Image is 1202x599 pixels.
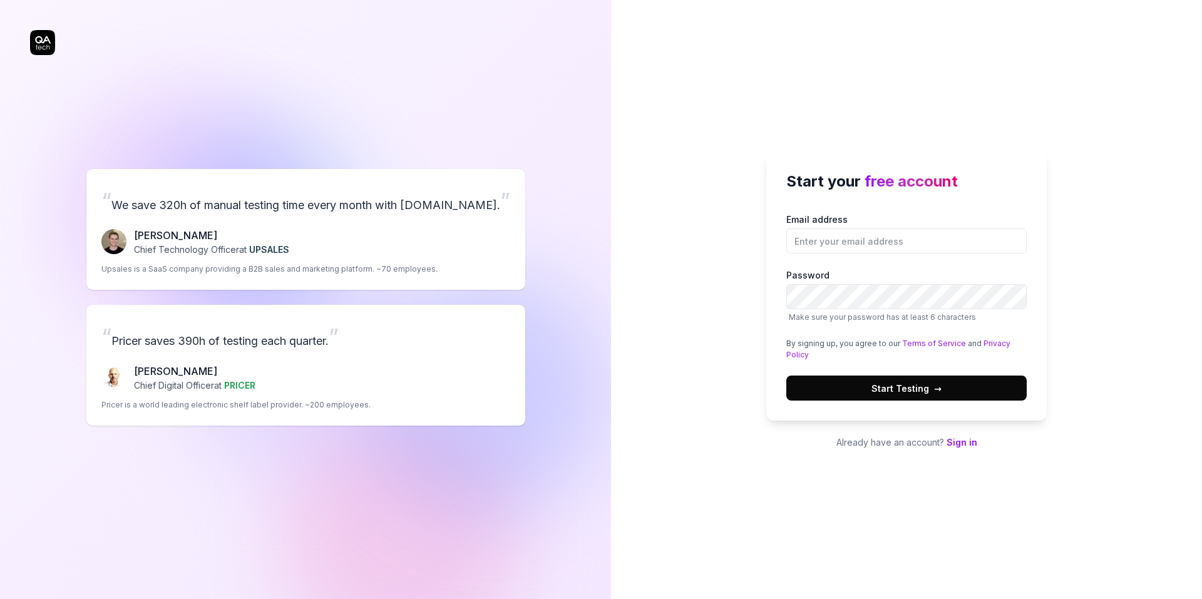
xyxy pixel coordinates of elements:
span: → [934,382,942,395]
span: Start Testing [871,382,942,395]
span: “ [101,323,111,351]
input: Email address [786,228,1027,253]
p: Chief Digital Officer at [134,379,255,392]
label: Password [786,269,1027,323]
p: Pricer is a world leading electronic shelf label provider. ~200 employees. [101,399,371,411]
label: Email address [786,213,1027,253]
p: [PERSON_NAME] [134,228,289,243]
span: PRICER [224,380,255,391]
p: Upsales is a SaaS company providing a B2B sales and marketing platform. ~70 employees. [101,264,438,275]
span: free account [865,172,958,190]
p: Already have an account? [766,436,1047,449]
p: [PERSON_NAME] [134,364,255,379]
button: Start Testing→ [786,376,1027,401]
a: Terms of Service [902,339,966,348]
p: We save 320h of manual testing time every month with [DOMAIN_NAME]. [101,184,510,218]
a: “We save 320h of manual testing time every month with [DOMAIN_NAME].”Fredrik Seidl[PERSON_NAME]Ch... [86,169,525,290]
a: “Pricer saves 390h of testing each quarter.”Chris Chalkitis[PERSON_NAME]Chief Digital Officerat P... [86,305,525,426]
div: By signing up, you agree to our and [786,338,1027,361]
span: ” [329,323,339,351]
span: UPSALES [249,244,289,255]
h2: Start your [786,170,1027,193]
img: Chris Chalkitis [101,365,126,390]
span: “ [101,187,111,215]
span: ” [500,187,510,215]
input: PasswordMake sure your password has at least 6 characters [786,284,1027,309]
a: Sign in [947,437,977,448]
p: Pricer saves 390h of testing each quarter. [101,320,510,354]
img: Fredrik Seidl [101,229,126,254]
span: Make sure your password has at least 6 characters [789,312,976,322]
p: Chief Technology Officer at [134,243,289,256]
